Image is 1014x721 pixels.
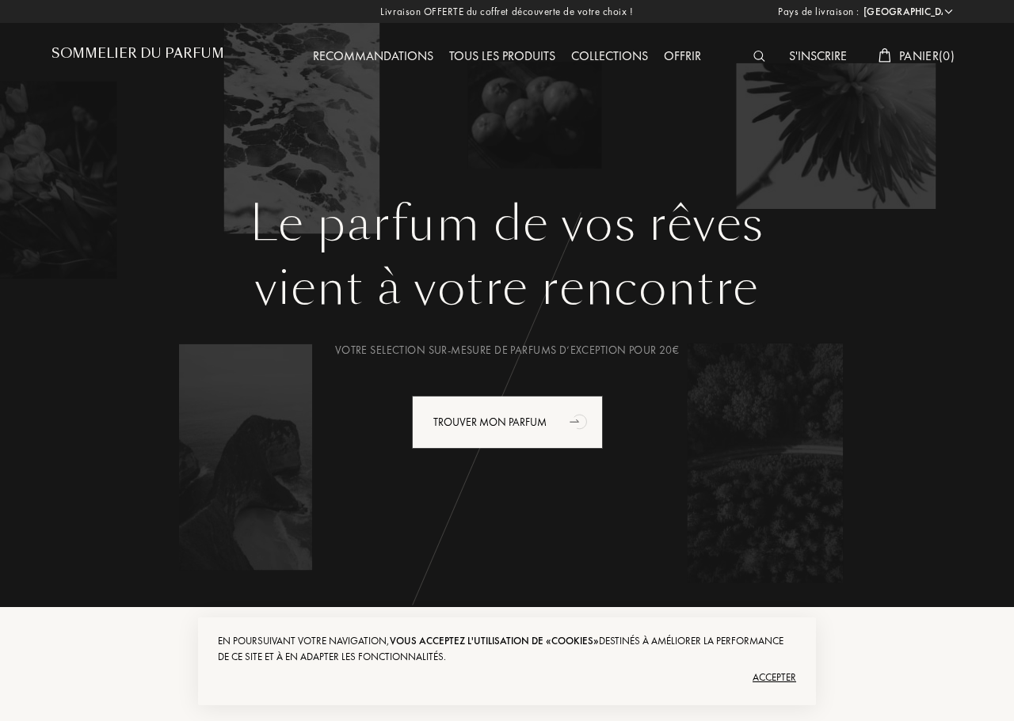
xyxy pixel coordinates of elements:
[656,47,709,67] div: Offrir
[441,47,563,64] a: Tous les produits
[218,633,796,665] div: En poursuivant votre navigation, destinés à améliorer la performance de ce site et à en adapter l...
[390,634,599,647] span: vous acceptez l'utilisation de «cookies»
[753,51,765,62] img: search_icn_white.svg
[441,47,563,67] div: Tous les produits
[778,4,860,20] span: Pays de livraison :
[51,46,224,61] h1: Sommelier du Parfum
[412,396,603,449] div: Trouver mon parfum
[305,47,441,67] div: Recommandations
[63,195,951,252] h1: Le parfum de vos rêves
[51,46,224,67] a: Sommelier du Parfum
[879,48,891,63] img: cart_white.svg
[563,47,656,64] a: Collections
[63,342,951,359] div: Votre selection sur-mesure de parfums d’exception pour 20€
[305,47,441,64] a: Recommandations
[63,252,951,324] div: vient à votre rencontre
[781,47,855,67] div: S'inscrire
[564,405,596,437] div: animation
[899,47,955,64] span: Panier ( 0 )
[656,47,709,64] a: Offrir
[781,47,855,64] a: S'inscrire
[400,396,615,449] a: Trouver mon parfumanimation
[218,665,796,690] div: Accepter
[563,47,656,67] div: Collections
